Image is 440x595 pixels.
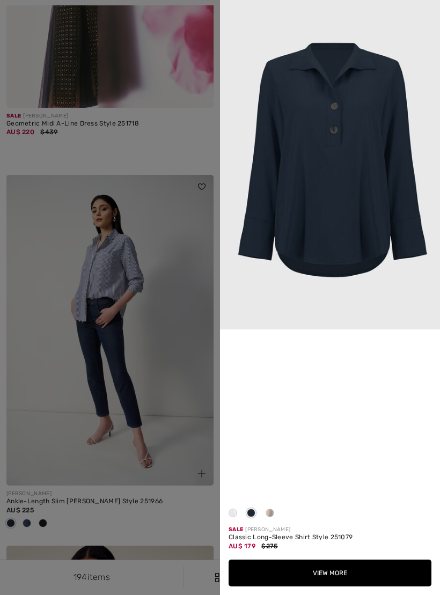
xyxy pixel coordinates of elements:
[225,505,241,526] div: Vanilla 30
[261,542,277,550] span: $275
[229,560,431,586] button: View More
[229,534,431,541] div: Classic Long-Sleeve Shirt Style 251079
[220,329,440,439] video: Your browser does not support the video tag.
[229,526,243,533] span: Sale
[229,526,431,534] div: [PERSON_NAME]
[229,542,255,550] span: AU$ 179
[262,505,278,526] div: Moonstone
[243,505,259,526] div: Midnight Blue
